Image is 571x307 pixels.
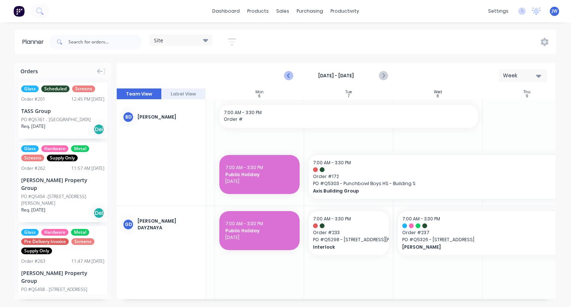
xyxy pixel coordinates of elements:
[154,36,163,44] span: Site
[272,6,293,17] div: sales
[21,248,52,254] span: Supply Only
[437,94,439,98] div: 8
[21,116,91,123] div: PO #Q5361 - [GEOGRAPHIC_DATA]
[123,112,134,123] div: BD
[21,85,39,92] span: Glass
[224,109,262,116] span: 7:00 AM - 3:30 PM
[299,72,373,79] strong: [DATE] - [DATE]
[138,218,200,231] div: [PERSON_NAME] Dayznaya
[526,94,528,98] div: 9
[313,159,351,166] span: 7:00 AM - 3:30 PM
[72,85,95,92] span: Screens
[523,90,530,94] div: Thu
[225,227,294,234] span: Public Holiday
[225,164,263,171] span: 7:00 AM - 3:30 PM
[225,171,294,178] span: Public Holiday
[258,94,261,98] div: 6
[41,85,70,92] span: Scheduled
[21,193,104,207] div: PO #Q5404 -[STREET_ADDRESS][PERSON_NAME]
[71,229,89,236] span: Metal
[93,207,104,219] div: Del
[21,286,104,300] div: PO #Q5408 - [STREET_ADDRESS][PERSON_NAME]
[20,67,38,75] span: Orders
[313,216,351,222] span: 7:00 AM - 3:30 PM
[345,90,352,94] div: Tue
[225,234,294,241] span: [DATE]
[161,88,206,100] button: Label View
[21,165,45,172] div: Order # 262
[225,178,294,185] span: [DATE]
[21,238,69,245] span: Pre Delivery Invoice
[68,35,142,49] input: Search for orders...
[138,114,200,120] div: [PERSON_NAME]
[327,6,363,17] div: productivity
[225,220,263,227] span: 7:00 AM - 3:30 PM
[434,90,442,94] div: Wed
[71,165,104,172] div: 11:57 AM [DATE]
[71,145,89,152] span: Metal
[209,6,243,17] a: dashboard
[123,219,134,230] div: GD
[503,72,537,80] div: Week
[117,88,161,100] button: Team View
[41,145,68,152] span: Hardware
[348,94,349,98] div: 7
[21,155,44,161] span: Screens
[21,176,104,192] div: [PERSON_NAME] Property Group
[71,96,104,103] div: 12:45 PM [DATE]
[21,123,45,130] span: Req. [DATE]
[402,216,440,222] span: 7:00 AM - 3:30 PM
[93,124,104,135] div: Del
[71,238,94,245] span: Screens
[255,90,264,94] div: Mon
[224,116,474,123] span: Order #
[21,145,39,152] span: Glass
[13,6,25,17] img: Factory
[21,229,39,236] span: Glass
[22,38,48,46] div: Planner
[21,258,45,265] div: Order # 263
[552,8,557,14] span: JW
[71,258,104,265] div: 11:47 AM [DATE]
[41,229,68,236] span: Hardware
[21,107,104,115] div: TASS Group
[243,6,272,17] div: products
[293,6,327,17] div: purchasing
[21,96,45,103] div: Order # 201
[47,155,78,161] span: Supply Only
[21,207,45,213] span: Req. [DATE]
[313,244,377,251] span: Interlock
[313,229,384,236] span: Order # 233
[484,6,512,17] div: settings
[499,69,547,82] button: Week
[21,269,104,285] div: [PERSON_NAME] Property Group
[313,236,384,243] span: PO # Q5298 - [STREET_ADDRESS][PERSON_NAME]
